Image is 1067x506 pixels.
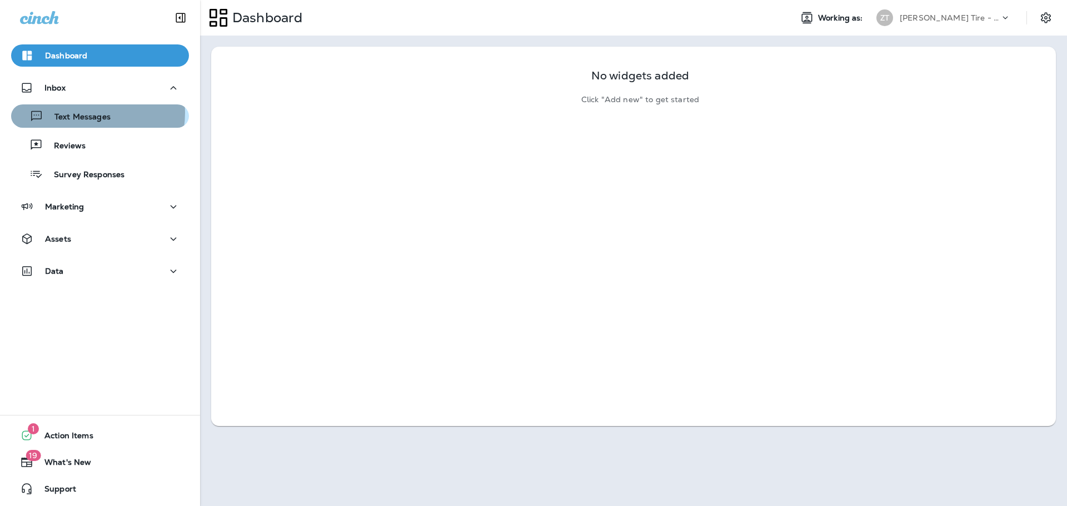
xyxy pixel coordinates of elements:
[876,9,893,26] div: ZT
[33,458,91,471] span: What's New
[591,71,689,81] p: No widgets added
[11,451,189,473] button: 19What's New
[33,484,76,498] span: Support
[45,234,71,243] p: Assets
[11,44,189,67] button: Dashboard
[1036,8,1056,28] button: Settings
[11,196,189,218] button: Marketing
[45,267,64,275] p: Data
[45,202,84,211] p: Marketing
[11,424,189,447] button: 1Action Items
[44,83,66,92] p: Inbox
[28,423,39,434] span: 1
[45,51,87,60] p: Dashboard
[11,260,189,282] button: Data
[228,9,302,26] p: Dashboard
[11,478,189,500] button: Support
[11,162,189,186] button: Survey Responses
[11,228,189,250] button: Assets
[26,450,41,461] span: 19
[581,95,699,104] p: Click "Add new" to get started
[11,104,189,128] button: Text Messages
[43,170,124,181] p: Survey Responses
[11,77,189,99] button: Inbox
[33,431,93,444] span: Action Items
[43,112,111,123] p: Text Messages
[165,7,196,29] button: Collapse Sidebar
[43,141,86,152] p: Reviews
[900,13,1000,22] p: [PERSON_NAME] Tire - [GEOGRAPHIC_DATA]
[818,13,865,23] span: Working as:
[11,133,189,157] button: Reviews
